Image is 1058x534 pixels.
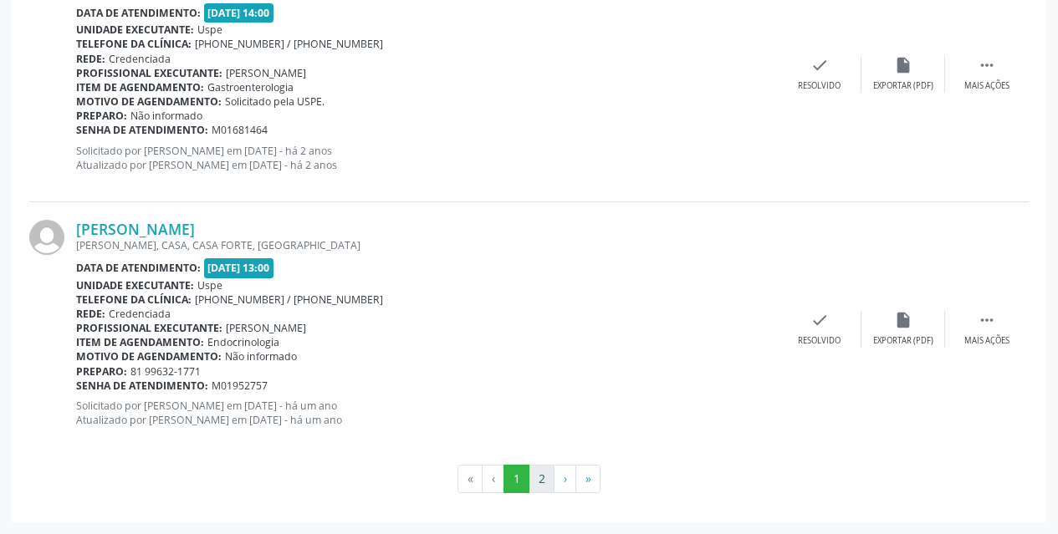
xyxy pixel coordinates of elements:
b: Motivo de agendamento: [76,349,222,364]
b: Senha de atendimento: [76,123,208,137]
div: Mais ações [964,80,1009,92]
span: Uspe [197,278,222,292]
i:  [978,56,996,74]
button: Go to page 1 [503,465,529,493]
span: 81 99632-1771 [130,364,201,379]
b: Profissional executante: [76,66,222,80]
b: Data de atendimento: [76,6,201,20]
ul: Pagination [29,465,1029,493]
div: Exportar (PDF) [873,335,933,347]
b: Telefone da clínica: [76,37,192,51]
b: Item de agendamento: [76,335,204,349]
i: check [810,56,829,74]
button: Go to last page [575,465,601,493]
span: [PHONE_NUMBER] / [PHONE_NUMBER] [195,292,383,307]
span: M01952757 [212,379,268,393]
a: [PERSON_NAME] [76,220,195,238]
i:  [978,311,996,329]
span: Uspe [197,23,222,37]
span: M01681464 [212,123,268,137]
span: Credenciada [109,307,171,321]
b: Profissional executante: [76,321,222,335]
div: Resolvido [798,80,841,92]
b: Item de agendamento: [76,80,204,94]
p: Solicitado por [PERSON_NAME] em [DATE] - há um ano Atualizado por [PERSON_NAME] em [DATE] - há um... [76,399,778,427]
div: Mais ações [964,335,1009,347]
span: Não informado [225,349,297,364]
div: Resolvido [798,335,841,347]
i: check [810,311,829,329]
button: Go to page 2 [529,465,555,493]
span: [DATE] 14:00 [204,3,274,23]
i: insert_drive_file [894,311,912,329]
span: Não informado [130,109,202,123]
b: Data de atendimento: [76,261,201,275]
span: Credenciada [109,52,171,66]
div: Exportar (PDF) [873,80,933,92]
span: [PERSON_NAME] [226,66,306,80]
b: Unidade executante: [76,278,194,292]
span: Endocrinologia [207,335,279,349]
div: [PERSON_NAME], CASA, CASA FORTE, [GEOGRAPHIC_DATA] [76,238,778,252]
i: insert_drive_file [894,56,912,74]
span: Gastroenterologia [207,80,294,94]
span: [DATE] 13:00 [204,258,274,277]
b: Motivo de agendamento: [76,94,222,109]
span: Solicitado pela USPE. [225,94,325,109]
b: Preparo: [76,109,127,123]
span: [PERSON_NAME] [226,321,306,335]
p: Solicitado por [PERSON_NAME] em [DATE] - há 2 anos Atualizado por [PERSON_NAME] em [DATE] - há 2 ... [76,144,778,172]
b: Rede: [76,307,105,321]
span: [PHONE_NUMBER] / [PHONE_NUMBER] [195,37,383,51]
b: Telefone da clínica: [76,292,192,307]
button: Go to next page [554,465,576,493]
img: img [29,220,64,255]
b: Unidade executante: [76,23,194,37]
b: Rede: [76,52,105,66]
b: Senha de atendimento: [76,379,208,393]
b: Preparo: [76,364,127,379]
